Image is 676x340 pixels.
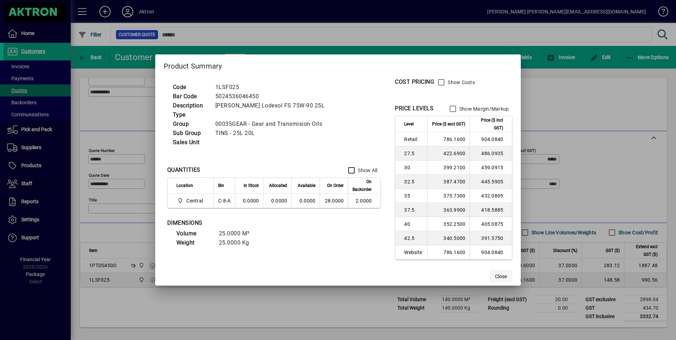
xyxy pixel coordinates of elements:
span: 27.5 [404,150,423,157]
div: COST PRICING [395,78,434,86]
td: Weight [173,238,215,247]
td: 486.0935 [470,146,512,160]
td: 387.4700 [427,175,470,189]
span: Central [176,197,206,205]
td: 0.0000 [291,194,320,208]
span: Retail [404,136,423,143]
span: Website [404,249,423,256]
td: 445.5905 [470,175,512,189]
label: Show Costs [446,79,475,86]
td: 0.0000 [235,194,263,208]
td: C-8-A [214,194,235,208]
td: 2.0000 [348,194,380,208]
label: Show Margin/Markup [458,105,509,112]
span: 37.5 [404,206,423,213]
td: 352.2500 [427,217,470,231]
td: 422.6900 [427,146,470,160]
span: 42.5 [404,235,423,242]
td: 363.9900 [427,203,470,217]
td: 432.0895 [470,189,512,203]
span: On Order [327,182,344,189]
span: Price ($ excl GST) [432,120,465,128]
span: On Backorder [352,178,372,193]
h2: Product Summary [155,54,521,75]
span: 28.0000 [325,198,344,204]
td: 399.2100 [427,160,470,175]
td: Description [169,101,212,110]
span: In Stock [244,182,259,189]
td: Bar Code [169,92,212,101]
td: 391.5750 [470,231,512,245]
td: 786.1600 [427,245,470,259]
td: 25.0000 M³ [215,229,258,238]
td: Sub Group [169,129,212,138]
td: 786.1600 [427,132,470,146]
td: 459.0915 [470,160,512,175]
td: 00035GEAR - Gear and Transmision Oils [212,119,333,129]
td: Code [169,83,212,92]
span: Central [186,197,203,204]
td: 904.0840 [470,245,512,259]
td: 25.0000 Kg [215,238,258,247]
td: 904.0840 [470,132,512,146]
span: 35 [404,192,423,199]
td: Volume [173,229,215,238]
span: Available [298,182,315,189]
td: 1LSF025 [212,83,333,92]
div: DIMENSIONS [167,219,344,227]
span: Level [404,120,414,128]
span: 40 [404,221,423,228]
td: 418.5885 [470,203,512,217]
span: Bin [218,182,224,189]
div: PRICE LEVELS [395,104,433,113]
td: Type [169,110,212,119]
td: Sales Unit [169,138,212,147]
td: 340.5000 [427,231,470,245]
span: Close [495,273,507,280]
span: 30 [404,164,423,171]
td: 405.0875 [470,217,512,231]
span: Location [176,182,193,189]
td: TINS - 25L 20L [212,129,333,138]
label: Show All [356,167,377,174]
span: Allocated [269,182,287,189]
div: QUANTITIES [167,166,200,174]
td: 375.7300 [427,189,470,203]
td: 5024536046450 [212,92,333,101]
button: Close [490,270,512,283]
td: Group [169,119,212,129]
td: 0.0000 [263,194,291,208]
td: [PERSON_NAME] Lodexol FS 75W-90 25L [212,101,333,110]
span: Price ($ incl GST) [474,116,503,132]
span: 32.5 [404,178,423,185]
